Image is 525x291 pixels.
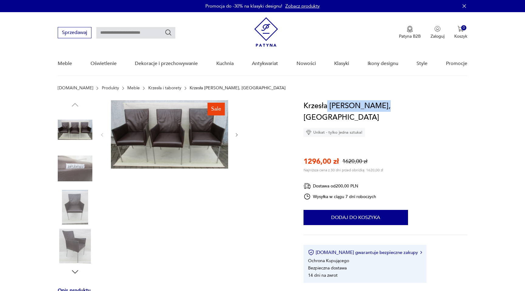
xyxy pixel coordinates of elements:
[205,3,282,9] p: Promocja do -30% na klasyki designu!
[306,130,311,135] img: Ikona diamentu
[58,86,93,91] a: [DOMAIN_NAME]
[399,33,421,39] p: Patyna B2B
[431,33,444,39] p: Zaloguj
[148,86,181,91] a: Krzesła i taborety
[58,229,92,263] img: Zdjęcie produktu Krzesła Bert Plantagie, Holandia
[399,26,421,39] button: Patyna B2B
[304,182,376,190] div: Dostawa od 200,00 PLN
[446,52,467,75] a: Promocje
[454,33,467,39] p: Koszyk
[458,26,464,32] img: Ikona koszyka
[58,31,91,35] a: Sprzedawaj
[111,100,228,169] img: Zdjęcie produktu Krzesła Bert Plantagie, Holandia
[461,25,466,30] div: 0
[334,52,349,75] a: Klasyki
[399,26,421,39] a: Ikona medaluPatyna B2B
[342,158,367,165] p: 1620,00 zł
[434,26,441,32] img: Ikonka użytkownika
[304,210,408,225] button: Dodaj do koszyka
[304,193,376,200] div: Wysyłka w ciągu 7 dni roboczych
[304,128,365,137] div: Unikat - tylko jedna sztuka!
[135,52,198,75] a: Dekoracje i przechowywanie
[368,52,398,75] a: Ikony designu
[431,26,444,39] button: Zaloguj
[216,52,234,75] a: Kuchnia
[58,27,91,38] button: Sprzedawaj
[308,272,338,278] li: 14 dni na zwrot
[308,249,314,255] img: Ikona certyfikatu
[417,52,427,75] a: Style
[304,168,383,173] p: Najniższa cena z 30 dni przed obniżką: 1620,00 zł
[254,17,278,47] img: Patyna - sklep z meblami i dekoracjami vintage
[58,151,92,186] img: Zdjęcie produktu Krzesła Bert Plantagie, Holandia
[252,52,278,75] a: Antykwariat
[190,86,286,91] p: Krzesła [PERSON_NAME], [GEOGRAPHIC_DATA]
[127,86,140,91] a: Meble
[58,52,72,75] a: Meble
[308,249,422,255] button: [DOMAIN_NAME] gwarantuje bezpieczne zakupy
[420,251,422,254] img: Ikona strzałki w prawo
[304,182,311,190] img: Ikona dostawy
[165,29,172,36] button: Szukaj
[58,112,92,147] img: Zdjęcie produktu Krzesła Bert Plantagie, Holandia
[308,265,347,271] li: Bezpieczna dostawa
[285,3,320,9] a: Zobacz produkty
[407,26,413,33] img: Ikona medalu
[304,156,339,166] p: 1296,00 zł
[454,26,467,39] button: 0Koszyk
[308,258,349,264] li: Ochrona Kupującego
[304,100,467,123] h1: Krzesła [PERSON_NAME], [GEOGRAPHIC_DATA]
[297,52,316,75] a: Nowości
[91,52,117,75] a: Oświetlenie
[208,103,225,115] div: Sale
[58,190,92,224] img: Zdjęcie produktu Krzesła Bert Plantagie, Holandia
[102,86,119,91] a: Produkty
